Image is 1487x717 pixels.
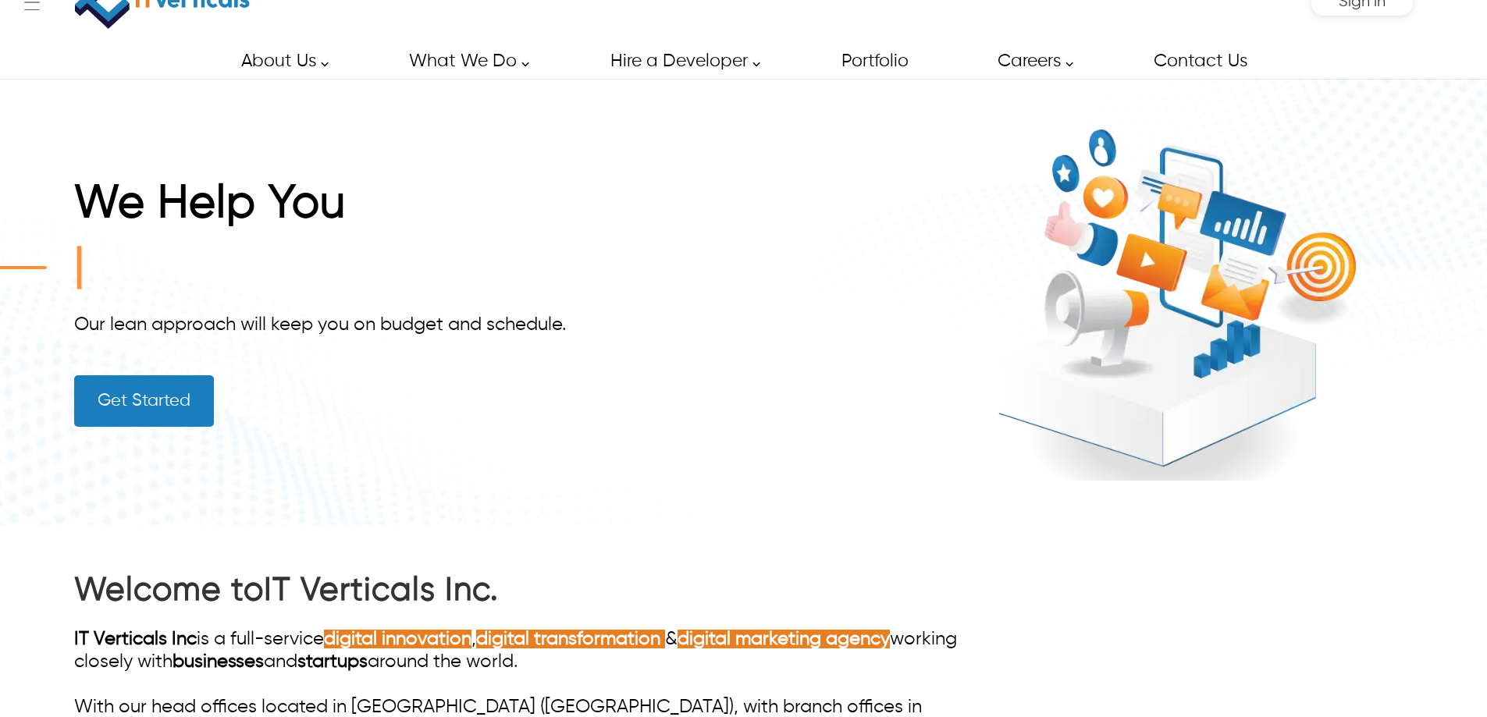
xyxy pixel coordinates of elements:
a: Hire a Developer [592,44,769,79]
a: digital marketing agency [678,630,890,648]
a: About Us [223,44,337,79]
a: Contact Us [1136,44,1264,79]
a: IT Verticals Inc. [264,574,499,607]
a: Careers [980,44,1082,79]
a: digital innovation [324,630,471,648]
a: startups [297,652,368,671]
img: it-verticals-custom-marketing-strategies [934,123,1413,481]
div: Our lean approach will keep you on budget and schedule. [74,314,932,336]
a: What We Do [391,44,538,79]
h2: Welcome to [74,570,1011,612]
h1: We Help You [74,177,932,240]
a: digital transformation [476,630,660,648]
a: Get Started [74,375,214,427]
a: IT Verticals Inc [74,630,197,648]
a: businesses [173,652,264,671]
a: Portfolio [824,44,925,79]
